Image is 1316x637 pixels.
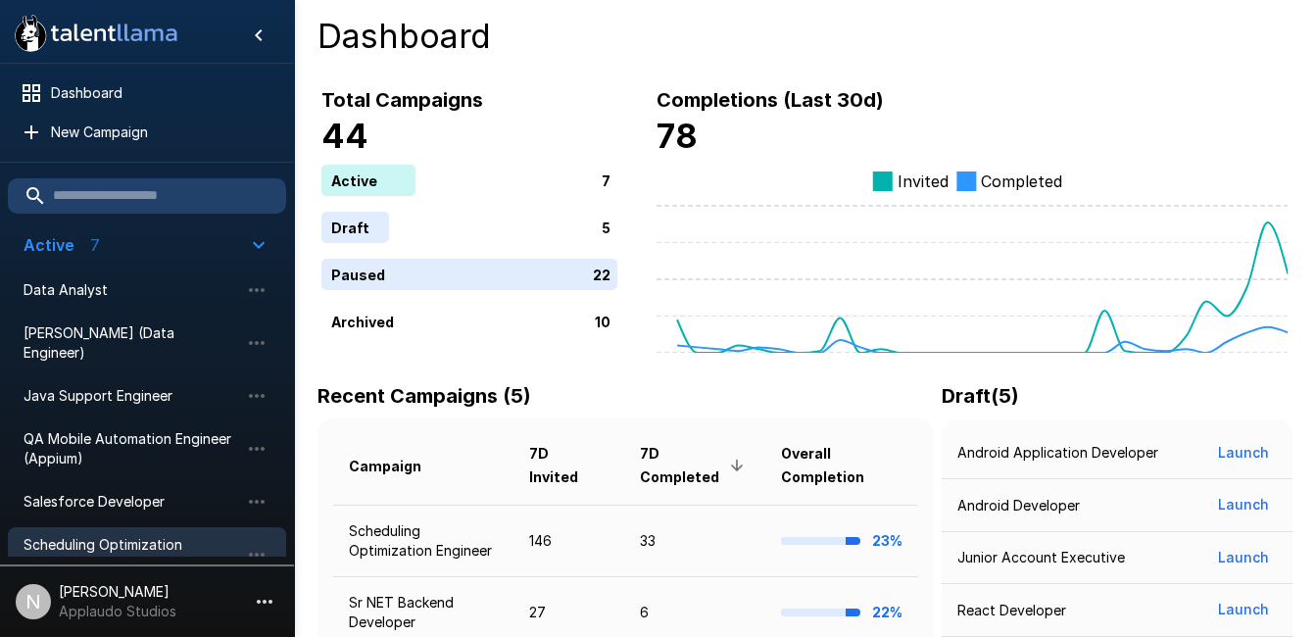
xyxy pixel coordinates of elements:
[957,443,1158,463] p: Android Application Developer
[349,455,447,478] span: Campaign
[1210,540,1277,576] button: Launch
[321,116,368,156] b: 44
[529,442,609,489] span: 7D Invited
[602,170,610,190] p: 7
[957,601,1066,620] p: React Developer
[872,604,902,620] b: 22%
[1210,592,1277,628] button: Launch
[657,88,884,112] b: Completions (Last 30d)
[333,505,513,576] td: Scheduling Optimization Engineer
[657,116,698,156] b: 78
[1210,435,1277,471] button: Launch
[602,217,610,237] p: 5
[942,384,1019,408] b: Draft ( 5 )
[781,442,902,489] span: Overall Completion
[513,505,624,576] td: 146
[595,311,610,331] p: 10
[872,532,902,549] b: 23%
[317,384,531,408] b: Recent Campaigns (5)
[321,88,483,112] b: Total Campaigns
[640,442,750,489] span: 7D Completed
[957,496,1080,515] p: Android Developer
[624,505,765,576] td: 33
[1210,487,1277,523] button: Launch
[957,548,1125,567] p: Junior Account Executive
[317,16,1292,57] h4: Dashboard
[593,264,610,284] p: 22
